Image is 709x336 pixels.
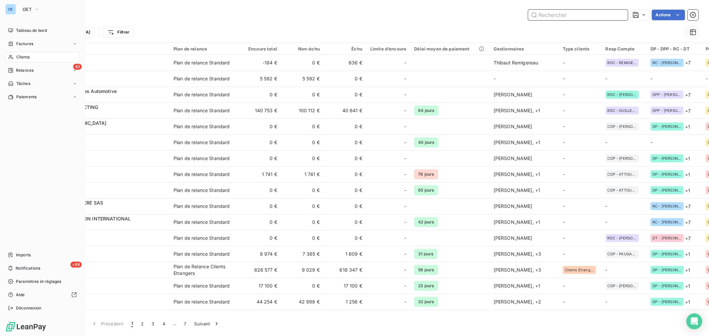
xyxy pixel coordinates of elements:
span: [PERSON_NAME] [46,79,166,85]
div: Plan de relance [174,46,235,51]
span: DPP - [PERSON_NAME] [PERSON_NAME] [652,93,682,97]
td: 0 € [281,55,324,71]
span: DP - [PERSON_NAME] [652,252,682,256]
td: 756 € [239,310,281,326]
span: RDC - GUILLERMIC FABRICE [608,109,637,113]
span: + 1 [685,283,690,290]
span: RDC - REMIGEREAU Thibaut [608,61,637,65]
td: 0 € [324,230,366,246]
span: - [404,139,406,146]
span: - [404,107,406,114]
span: Aide [16,292,25,298]
span: CDP - [PERSON_NAME] [608,156,637,160]
td: 0 € [239,182,281,198]
td: 9 029 € [281,262,324,278]
span: 64 jours [414,106,438,116]
a: Aide [5,290,79,300]
span: - [494,76,496,81]
span: Clients [16,54,30,60]
input: Rechercher [528,10,628,20]
td: 0 € [281,214,324,230]
span: - [563,108,565,113]
div: [PERSON_NAME] , + 1 [494,219,555,225]
span: - [606,267,608,273]
span: RC - [PERSON_NAME] [652,61,682,65]
span: - [404,75,406,82]
a: Tâches [5,78,79,89]
td: 44 254 € [239,294,281,310]
a: Tableau de bord [5,25,79,36]
td: 40 641 € [324,103,366,119]
td: 0 € [324,214,366,230]
span: CAFT [46,142,166,149]
span: - [563,124,565,129]
span: - [650,139,652,145]
div: Plan de relance Standard [174,155,230,162]
span: - [563,283,565,289]
td: 0 € [239,230,281,246]
span: Paiements [16,94,37,100]
div: [PERSON_NAME] , + 2 [494,298,555,305]
span: + 7 [685,203,691,210]
td: 1 741 € [281,166,324,182]
span: CAGIS [46,158,166,165]
a: Paiements [5,92,79,102]
span: CAIRPRODF [46,238,166,245]
span: DP - [PERSON_NAME] [652,300,682,304]
span: + 1 [685,187,690,194]
span: RDC - [PERSON_NAME] [608,236,637,240]
span: + 1 [685,123,690,130]
div: Plan de relance Standard [174,91,230,98]
span: + 7 [685,235,691,242]
span: - [606,299,608,304]
span: - [404,235,406,241]
td: -184 € [239,55,281,71]
button: 3 [148,317,159,331]
span: + 7 [685,59,691,66]
span: + 7 [685,91,691,98]
span: - [563,187,565,193]
button: Actions [652,10,685,20]
div: Plan de relance Standard [174,59,230,66]
span: + 1 [685,171,690,178]
span: Relances [16,67,34,73]
span: - [563,171,565,177]
span: 40 [73,64,82,70]
span: [PERSON_NAME] [494,92,532,97]
span: 23 jours [414,281,438,291]
span: CALICOOP [46,286,166,293]
div: Plan de relance Standard [174,203,230,210]
span: - [563,139,565,145]
span: + 1 [685,267,690,274]
span: Thibaut Remigereau [494,60,538,65]
span: DT - [PERSON_NAME] [652,236,682,240]
span: - [563,155,565,161]
span: - [563,203,565,209]
span: - [404,283,406,289]
td: 756 € [281,310,324,326]
span: +99 [70,262,82,268]
td: 1 256 € [324,294,366,310]
div: Limite d’encours [370,46,406,51]
span: Notifications [16,265,40,271]
span: - [606,76,608,81]
td: 17 100 € [239,278,281,294]
span: 65 jours [414,185,438,195]
button: Suivant [190,317,224,331]
span: CADM [46,126,166,133]
span: CDP - ATTOUMANE RAHIM [608,172,637,176]
span: + 7 [685,219,691,226]
a: Paramètres et réglages [5,276,79,287]
span: DP - [PERSON_NAME] [652,268,682,272]
img: Logo LeanPay [5,321,47,332]
div: [PERSON_NAME] , + 1 [494,139,555,146]
span: Clients Etrangers [565,268,594,272]
span: - [404,123,406,130]
td: 636 € [324,55,366,71]
span: + 1 [685,251,690,258]
span: - [606,139,608,145]
span: … [169,318,180,329]
span: DP - [PERSON_NAME] [652,284,682,288]
div: Plan de relance Standard [174,187,230,194]
span: AGRO INNOVATION INTERNATIONAL [46,216,131,221]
